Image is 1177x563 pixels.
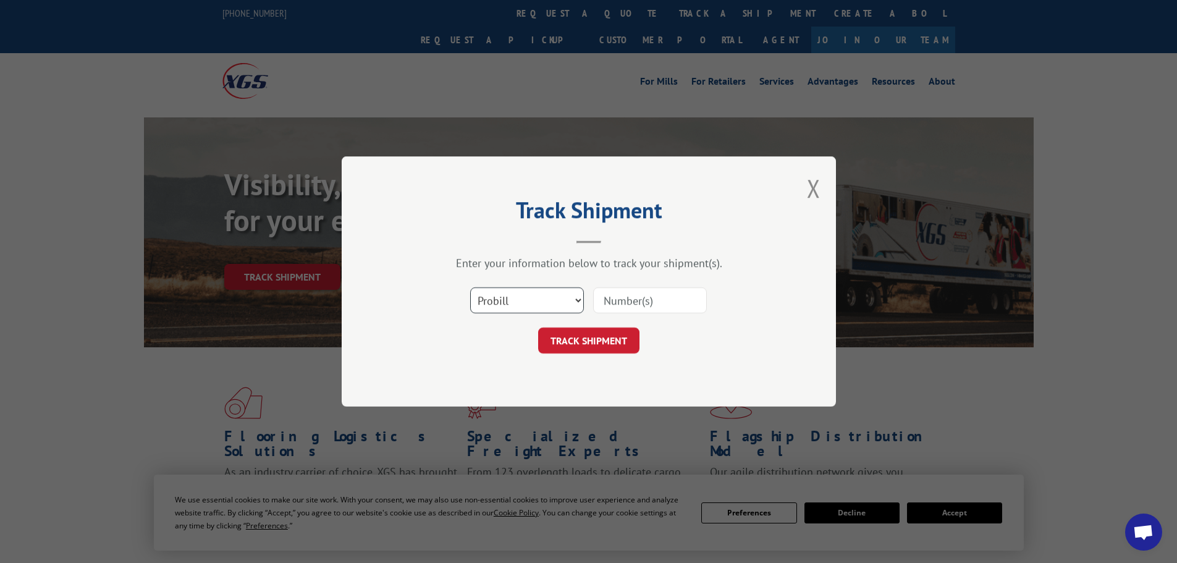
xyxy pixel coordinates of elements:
[403,256,774,270] div: Enter your information below to track your shipment(s).
[807,172,821,205] button: Close modal
[538,328,639,353] button: TRACK SHIPMENT
[1125,514,1162,551] div: Open chat
[593,287,707,313] input: Number(s)
[403,201,774,225] h2: Track Shipment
